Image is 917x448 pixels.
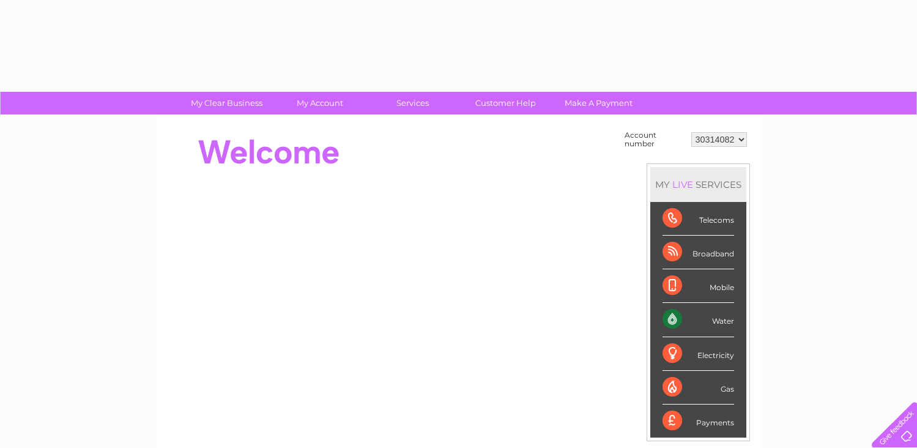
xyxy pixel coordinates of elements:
a: Customer Help [455,92,556,114]
div: LIVE [670,179,696,190]
div: Payments [663,405,734,438]
div: Mobile [663,269,734,303]
a: Make A Payment [548,92,649,114]
a: Services [362,92,463,114]
div: Electricity [663,337,734,371]
div: Broadband [663,236,734,269]
a: My Account [269,92,370,114]
a: My Clear Business [176,92,277,114]
div: MY SERVICES [650,167,746,202]
td: Account number [622,128,688,151]
div: Telecoms [663,202,734,236]
div: Gas [663,371,734,405]
div: Water [663,303,734,337]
